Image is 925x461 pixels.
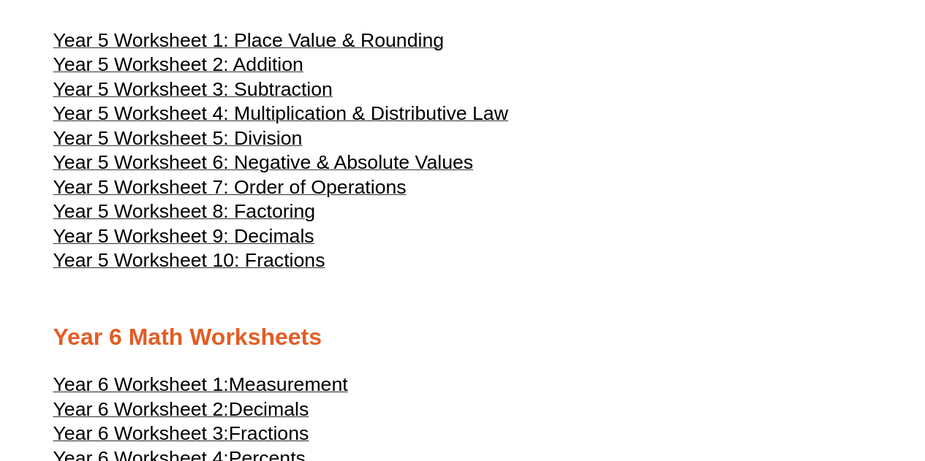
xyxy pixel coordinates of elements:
[229,422,309,444] span: Fractions
[229,373,348,395] span: Measurement
[53,405,309,419] a: Year 6 Worksheet 2:Decimals
[53,200,316,222] span: Year 5 Worksheet 8: Factoring
[53,85,333,99] a: Year 5 Worksheet 3: Subtraction
[53,207,316,221] a: Year 5 Worksheet 8: Factoring
[53,398,229,420] span: Year 6 Worksheet 2:
[53,158,473,172] a: Year 5 Worksheet 6: Negative & Absolute Values
[53,373,229,395] span: Year 6 Worksheet 1:
[53,127,303,149] span: Year 5 Worksheet 5: Division
[53,256,325,270] a: Year 5 Worksheet 10: Fractions
[53,109,508,123] a: Year 5 Worksheet 4: Multiplication & Distributive Law
[53,249,325,271] span: Year 5 Worksheet 10: Fractions
[53,422,229,444] span: Year 6 Worksheet 3:
[53,380,348,395] a: Year 6 Worksheet 1:Measurement
[53,36,444,50] a: Year 5 Worksheet 1: Place Value & Rounding
[53,60,303,75] a: Year 5 Worksheet 2: Addition
[682,296,925,461] iframe: Chat Widget
[53,78,333,100] span: Year 5 Worksheet 3: Subtraction
[53,232,314,246] a: Year 5 Worksheet 9: Decimals
[53,176,407,198] span: Year 5 Worksheet 7: Order of Operations
[53,29,444,51] span: Year 5 Worksheet 1: Place Value & Rounding
[53,151,473,173] span: Year 5 Worksheet 6: Negative & Absolute Values
[53,134,303,148] a: Year 5 Worksheet 5: Division
[229,398,309,420] span: Decimals
[53,225,314,247] span: Year 5 Worksheet 9: Decimals
[53,429,309,443] a: Year 6 Worksheet 3:Fractions
[53,183,407,197] a: Year 5 Worksheet 7: Order of Operations
[53,53,303,75] span: Year 5 Worksheet 2: Addition
[53,102,508,124] span: Year 5 Worksheet 4: Multiplication & Distributive Law
[53,322,872,353] h2: Year 6 Math Worksheets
